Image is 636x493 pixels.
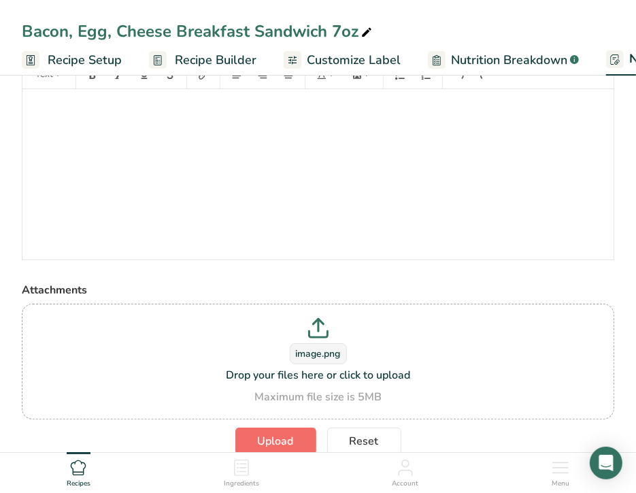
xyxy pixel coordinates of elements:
a: Recipe Setup [22,45,122,76]
span: Account [392,479,418,489]
a: Nutrition Breakdown [428,45,579,76]
span: Nutrition Breakdown [451,51,567,69]
a: Recipes [67,453,90,490]
span: Recipe Setup [48,51,122,69]
a: Account [392,453,418,490]
p: Drop your files here or click to upload [25,367,611,383]
span: Attachments [22,283,87,298]
span: Ingredients [224,479,259,489]
span: Menu [552,479,569,489]
span: image.png [296,347,341,361]
button: Reset [327,428,401,455]
span: Customize Label [307,51,401,69]
button: Upload [235,428,316,455]
div: Open Intercom Messenger [590,447,622,479]
a: Recipe Builder [149,45,256,76]
span: Upload [258,433,294,449]
span: Recipes [67,479,90,489]
span: Recipe Builder [175,51,256,69]
a: Ingredients [224,453,259,490]
div: Maximum file size is 5MB [25,389,611,405]
div: Bacon, Egg, Cheese Breakfast Sandwich 7oz [22,19,375,44]
span: Reset [350,433,379,449]
a: Customize Label [284,45,401,76]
